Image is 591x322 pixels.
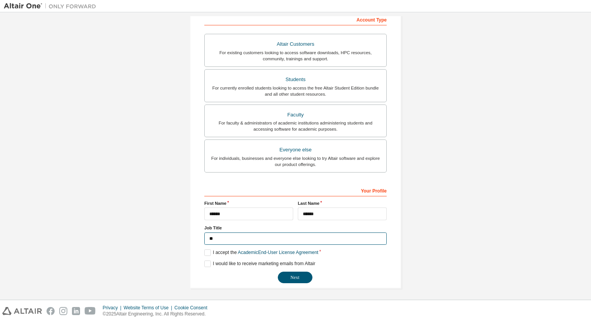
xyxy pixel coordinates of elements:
div: Altair Customers [209,39,382,50]
div: For faculty & administrators of academic institutions administering students and accessing softwa... [209,120,382,132]
div: For existing customers looking to access software downloads, HPC resources, community, trainings ... [209,50,382,62]
img: instagram.svg [59,307,67,315]
label: Job Title [204,225,387,231]
img: altair_logo.svg [2,307,42,315]
img: facebook.svg [47,307,55,315]
img: Altair One [4,2,100,10]
label: First Name [204,200,293,206]
div: For currently enrolled students looking to access the free Altair Student Edition bundle and all ... [209,85,382,97]
label: I would like to receive marketing emails from Altair [204,261,315,267]
label: I accept the [204,249,318,256]
div: Website Terms of Use [124,305,174,311]
div: Cookie Consent [174,305,212,311]
div: Students [209,74,382,85]
p: © 2025 Altair Engineering, Inc. All Rights Reserved. [103,311,212,317]
button: Next [278,272,312,283]
img: youtube.svg [85,307,96,315]
img: linkedin.svg [72,307,80,315]
a: Academic End-User License Agreement [238,250,318,255]
div: Faculty [209,110,382,120]
div: Privacy [103,305,124,311]
div: For individuals, businesses and everyone else looking to try Altair software and explore our prod... [209,155,382,168]
div: Everyone else [209,144,382,155]
div: Account Type [204,13,387,25]
label: Last Name [298,200,387,206]
div: Your Profile [204,184,387,196]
